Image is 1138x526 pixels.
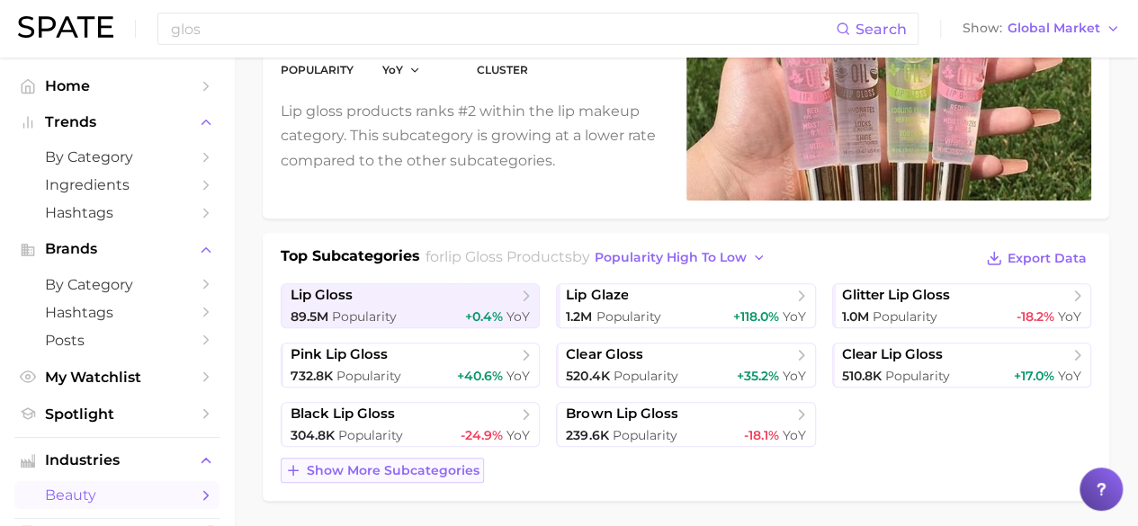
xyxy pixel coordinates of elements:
[45,276,189,293] span: by Category
[45,486,189,504] span: beauty
[842,368,882,384] span: 510.8k
[556,402,815,447] a: brown lip gloss239.6k Popularity-18.1% YoY
[336,368,401,384] span: Popularity
[14,72,220,100] a: Home
[14,400,220,428] a: Spotlight
[426,248,771,265] span: for by
[1008,23,1100,33] span: Global Market
[14,271,220,299] a: by Category
[783,427,806,443] span: YoY
[14,109,220,136] button: Trends
[506,368,530,384] span: YoY
[14,143,220,171] a: by Category
[281,59,354,81] dt: Popularity
[291,308,328,325] span: 89.5m
[45,148,189,165] span: by Category
[338,427,403,443] span: Popularity
[783,308,806,325] span: YoY
[14,171,220,199] a: Ingredients
[169,13,836,44] input: Search here for a brand, industry, or ingredient
[281,343,540,388] a: pink lip gloss732.8k Popularity+40.6% YoY
[744,427,779,443] span: -18.1%
[885,368,950,384] span: Popularity
[45,114,189,130] span: Trends
[832,343,1091,388] a: clear lip gloss510.8k Popularity+17.0% YoY
[281,283,540,328] a: lip gloss89.5m Popularity+0.4% YoY
[45,304,189,321] span: Hashtags
[291,406,395,423] span: black lip gloss
[291,368,333,384] span: 732.8k
[45,204,189,221] span: Hashtags
[566,308,592,325] span: 1.2m
[566,427,608,443] span: 239.6k
[590,245,771,270] button: popularity high to low
[842,346,943,363] span: clear lip gloss
[45,241,189,257] span: Brands
[382,62,403,77] span: YoY
[737,368,779,384] span: +35.2%
[556,283,815,328] a: lip glaze1.2m Popularity+118.0% YoY
[14,199,220,227] a: Hashtags
[477,59,652,81] dt: cluster
[842,308,869,325] span: 1.0m
[832,283,1091,328] a: glitter lip gloss1.0m Popularity-18.2% YoY
[45,77,189,94] span: Home
[444,248,572,265] span: lip gloss products
[596,308,660,325] span: Popularity
[1017,308,1054,325] span: -18.2%
[332,308,397,325] span: Popularity
[457,368,503,384] span: +40.6%
[45,452,189,468] span: Industries
[45,369,189,386] span: My Watchlist
[873,308,937,325] span: Popularity
[1058,368,1081,384] span: YoY
[566,406,677,423] span: brown lip gloss
[18,16,113,38] img: SPATE
[506,427,530,443] span: YoY
[14,447,220,474] button: Industries
[14,363,220,391] a: My Watchlist
[14,236,220,263] button: Brands
[566,346,642,363] span: clear gloss
[461,427,503,443] span: -24.9%
[856,21,907,38] span: Search
[14,481,220,509] a: beauty
[842,287,950,304] span: glitter lip gloss
[981,245,1091,271] button: Export Data
[291,287,353,304] span: lip gloss
[506,308,530,325] span: YoY
[613,368,677,384] span: Popularity
[566,368,609,384] span: 520.4k
[1058,308,1081,325] span: YoY
[556,343,815,388] a: clear gloss520.4k Popularity+35.2% YoY
[733,308,779,325] span: +118.0%
[281,245,420,272] h1: Top Subcategories
[1014,368,1054,384] span: +17.0%
[783,368,806,384] span: YoY
[612,427,677,443] span: Popularity
[45,406,189,423] span: Spotlight
[382,62,421,77] button: YoY
[281,402,540,447] a: black lip gloss304.8k Popularity-24.9% YoY
[958,17,1125,40] button: ShowGlobal Market
[595,250,747,265] span: popularity high to low
[566,287,628,304] span: lip glaze
[14,326,220,354] a: Posts
[45,332,189,349] span: Posts
[291,427,335,443] span: 304.8k
[291,346,388,363] span: pink lip gloss
[281,458,484,483] button: Show more subcategories
[963,23,1002,33] span: Show
[281,99,665,173] p: Lip gloss products ranks #2 within the lip makeup category. This subcategory is growing at a lowe...
[307,463,479,478] span: Show more subcategories
[45,176,189,193] span: Ingredients
[1008,251,1087,266] span: Export Data
[14,299,220,326] a: Hashtags
[465,308,503,325] span: +0.4%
